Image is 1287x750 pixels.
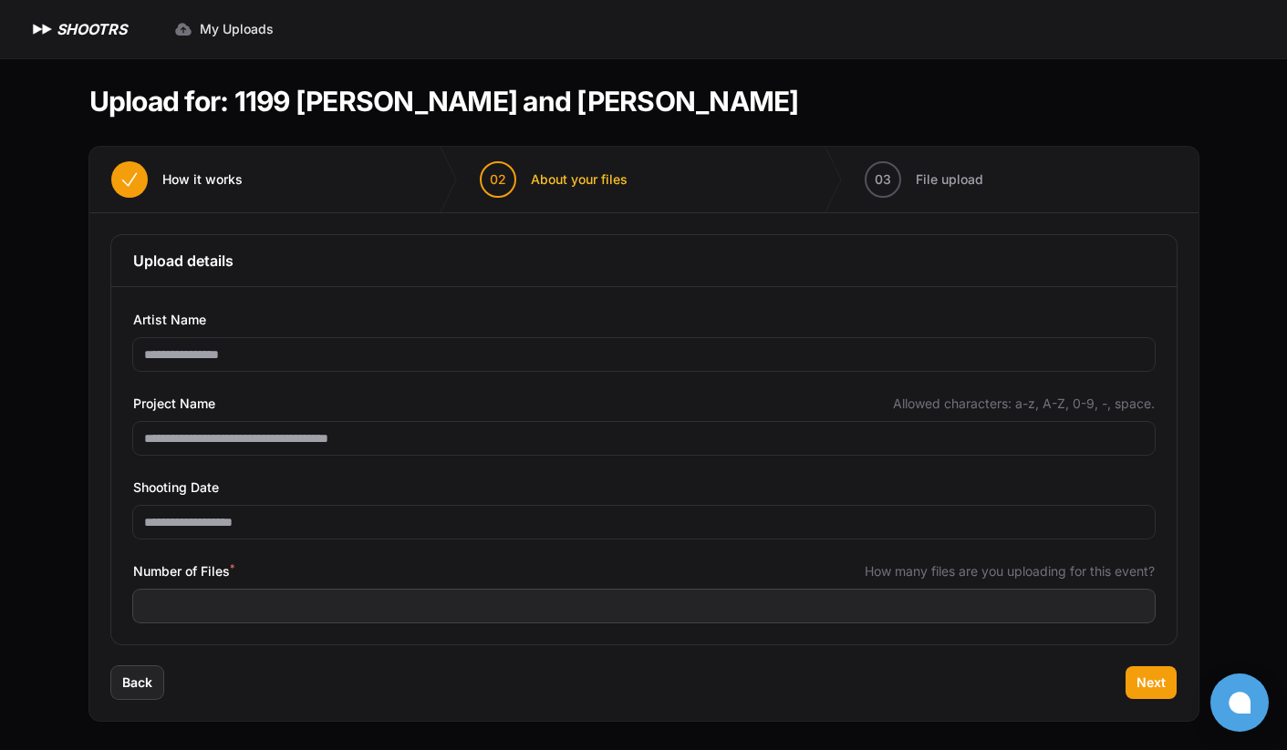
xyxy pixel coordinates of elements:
[89,147,265,212] button: How it works
[531,170,628,189] span: About your files
[1210,673,1269,732] button: Open chat window
[1126,666,1177,699] button: Next
[865,562,1155,580] span: How many files are you uploading for this event?
[133,309,206,331] span: Artist Name
[133,477,219,498] span: Shooting Date
[133,250,1155,272] h3: Upload details
[200,20,274,38] span: My Uploads
[133,560,234,582] span: Number of Files
[875,170,891,189] span: 03
[1137,673,1166,692] span: Next
[843,147,1005,212] button: 03 File upload
[490,170,506,189] span: 02
[458,147,649,212] button: 02 About your files
[89,85,799,118] h1: Upload for: 1199 [PERSON_NAME] and [PERSON_NAME]
[916,170,983,189] span: File upload
[122,673,152,692] span: Back
[893,395,1155,413] span: Allowed characters: a-z, A-Z, 0-9, -, space.
[111,666,163,699] button: Back
[57,18,127,40] h1: SHOOTRS
[29,18,57,40] img: SHOOTRS
[163,13,285,46] a: My Uploads
[29,18,127,40] a: SHOOTRS SHOOTRS
[133,393,215,415] span: Project Name
[162,170,243,189] span: How it works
